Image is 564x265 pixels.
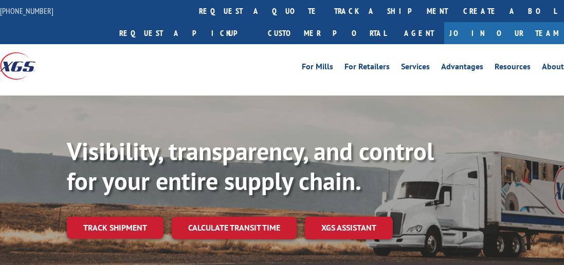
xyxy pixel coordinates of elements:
[542,63,564,74] a: About
[260,22,394,44] a: Customer Portal
[401,63,430,74] a: Services
[67,217,163,238] a: Track shipment
[444,22,564,44] a: Join Our Team
[441,63,483,74] a: Advantages
[394,22,444,44] a: Agent
[67,135,434,197] b: Visibility, transparency, and control for your entire supply chain.
[112,22,260,44] a: Request a pickup
[495,63,531,74] a: Resources
[305,217,393,239] a: XGS ASSISTANT
[344,63,390,74] a: For Retailers
[172,217,297,239] a: Calculate transit time
[302,63,333,74] a: For Mills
